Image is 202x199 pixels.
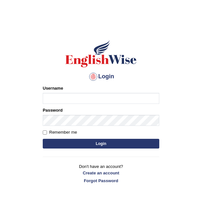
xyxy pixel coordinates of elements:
[43,107,62,113] label: Password
[43,85,63,91] label: Username
[43,178,159,184] a: Forgot Password
[43,170,159,176] a: Create an account
[64,39,138,68] img: Logo of English Wise sign in for intelligent practice with AI
[43,72,159,82] h4: Login
[43,163,159,183] p: Don't have an account?
[43,130,47,135] input: Remember me
[43,139,159,149] button: Login
[43,129,77,136] label: Remember me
